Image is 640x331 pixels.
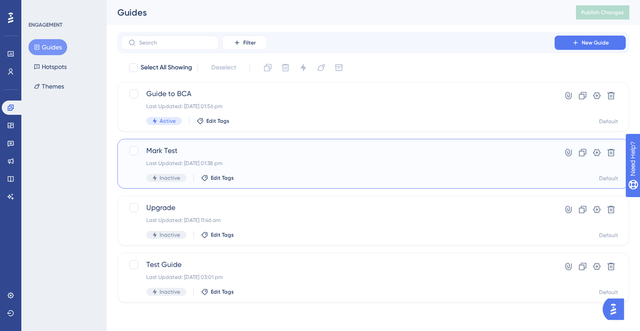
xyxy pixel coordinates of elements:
iframe: UserGuiding AI Assistant Launcher [603,296,629,323]
span: Select All Showing [141,62,192,73]
button: Themes [28,78,69,94]
button: Guides [28,39,67,55]
span: Edit Tags [211,288,234,295]
span: Inactive [160,231,180,238]
input: Search [139,40,211,46]
div: Default [599,118,618,125]
div: Last Updated: [DATE] 01:38 pm [146,160,529,167]
button: Edit Tags [197,117,229,125]
span: New Guide [582,39,609,46]
span: Inactive [160,288,180,295]
div: Last Updated: [DATE] 01:56 pm [146,103,529,110]
div: Default [599,175,618,182]
button: Hotspots [28,59,72,75]
span: Upgrade [146,202,529,213]
span: Inactive [160,174,180,182]
div: Default [599,232,618,239]
span: Mark Test [146,145,529,156]
button: Edit Tags [201,288,234,295]
button: Deselect [203,60,244,76]
div: Default [599,289,618,296]
button: Publish Changes [576,5,629,20]
span: Edit Tags [206,117,229,125]
div: Last Updated: [DATE] 11:46 am [146,217,529,224]
span: Deselect [211,62,236,73]
button: Filter [222,36,267,50]
span: Filter [243,39,256,46]
div: Guides [117,6,554,19]
span: Guide to BCA [146,89,529,99]
span: Active [160,117,176,125]
span: Edit Tags [211,231,234,238]
button: Edit Tags [201,231,234,238]
div: Last Updated: [DATE] 03:01 pm [146,274,529,281]
button: Edit Tags [201,174,234,182]
span: Need Help? [21,2,56,13]
span: Edit Tags [211,174,234,182]
span: Publish Changes [581,9,624,16]
div: ENGAGEMENT [28,21,62,28]
button: New Guide [555,36,626,50]
span: Test Guide [146,259,529,270]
